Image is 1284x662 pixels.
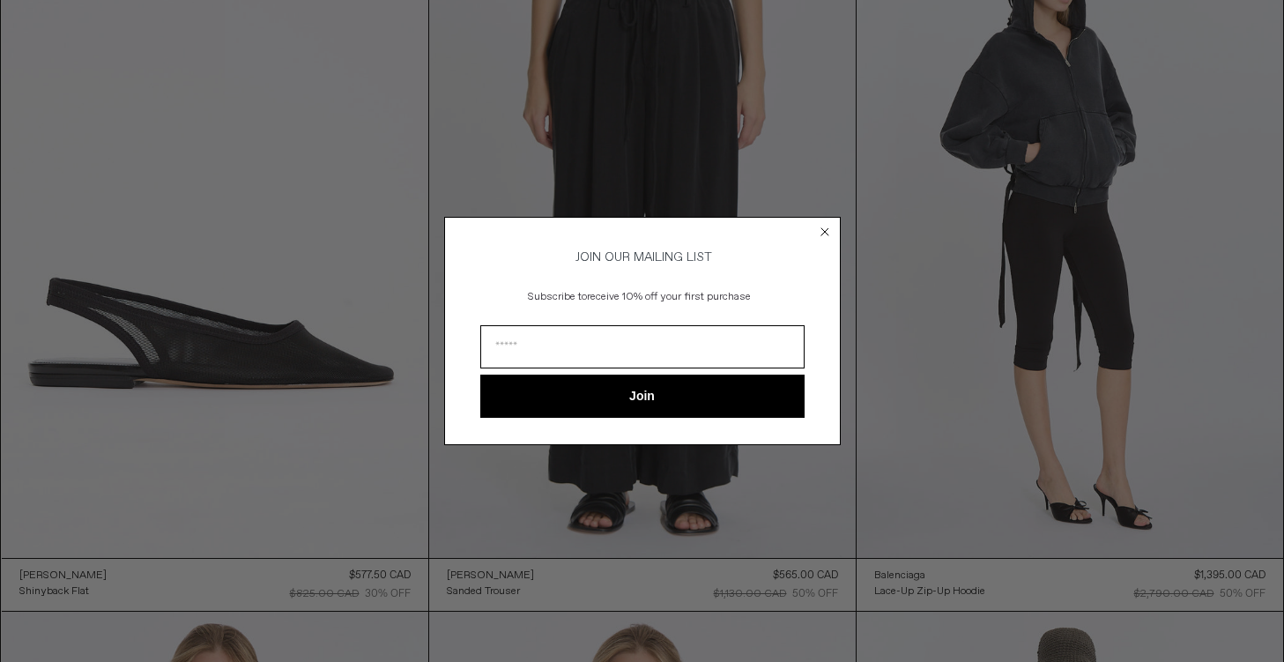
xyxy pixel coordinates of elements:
button: Close dialog [816,223,834,241]
button: Join [480,375,805,418]
span: receive 10% off your first purchase [587,290,751,304]
span: Subscribe to [528,290,587,304]
input: Email [480,325,805,368]
span: JOIN OUR MAILING LIST [573,249,712,265]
